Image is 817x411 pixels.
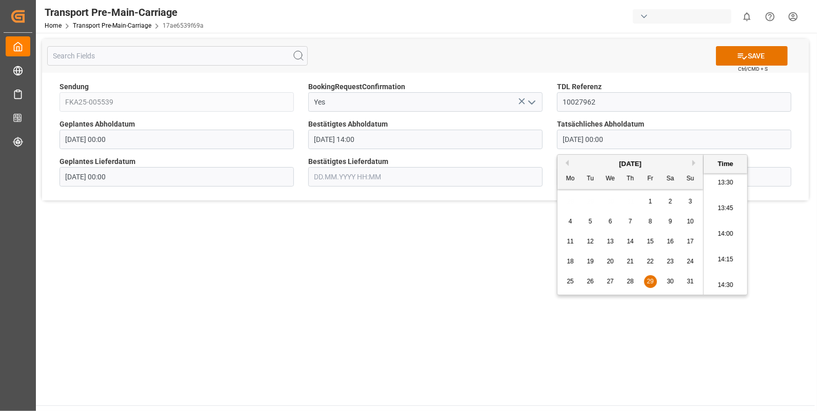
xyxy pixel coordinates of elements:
div: Choose Sunday, August 3rd, 2025 [684,195,697,208]
span: 10 [687,218,693,225]
input: Search Fields [47,46,308,66]
span: 15 [647,238,653,245]
div: Choose Thursday, August 14th, 2025 [624,235,637,248]
span: Ctrl/CMD + S [738,65,768,73]
div: Choose Sunday, August 31st, 2025 [684,275,697,288]
span: 26 [587,278,593,285]
div: Choose Friday, August 29th, 2025 [644,275,657,288]
span: 4 [569,218,572,225]
div: Choose Friday, August 1st, 2025 [644,195,657,208]
span: 11 [567,238,573,245]
span: 21 [627,258,633,265]
div: Choose Monday, August 4th, 2025 [564,215,577,228]
div: Choose Friday, August 8th, 2025 [644,215,657,228]
span: 19 [587,258,593,265]
span: Bestätigtes Abholdatum [308,119,388,130]
div: We [604,173,617,186]
li: 13:45 [704,196,747,221]
div: Choose Thursday, August 21st, 2025 [624,255,637,268]
span: 24 [687,258,693,265]
div: Choose Saturday, August 30th, 2025 [664,275,677,288]
span: 30 [667,278,673,285]
div: Choose Thursday, August 28th, 2025 [624,275,637,288]
input: DD.MM.YYYY HH:MM [308,130,543,149]
span: 23 [667,258,673,265]
span: 16 [667,238,673,245]
div: Choose Sunday, August 24th, 2025 [684,255,697,268]
div: Choose Friday, August 22nd, 2025 [644,255,657,268]
button: SAVE [716,46,788,66]
div: Choose Monday, August 18th, 2025 [564,255,577,268]
input: DD.MM.YYYY HH:MM [59,167,294,187]
span: 22 [647,258,653,265]
input: DD.MM.YYYY HH:MM [59,130,294,149]
div: Choose Wednesday, August 13th, 2025 [604,235,617,248]
div: [DATE] [557,159,703,169]
span: 12 [587,238,593,245]
span: 20 [607,258,613,265]
div: Choose Sunday, August 10th, 2025 [684,215,697,228]
span: 31 [687,278,693,285]
button: open menu [524,94,539,110]
span: 5 [589,218,592,225]
a: Home [45,22,62,29]
li: 14:15 [704,247,747,273]
div: Choose Wednesday, August 27th, 2025 [604,275,617,288]
span: Geplantes Lieferdatum [59,156,135,167]
span: 8 [649,218,652,225]
div: Th [624,173,637,186]
span: 7 [629,218,632,225]
li: 14:30 [704,273,747,298]
div: Choose Tuesday, August 19th, 2025 [584,255,597,268]
span: 18 [567,258,573,265]
div: Choose Sunday, August 17th, 2025 [684,235,697,248]
div: Choose Thursday, August 7th, 2025 [624,215,637,228]
span: 6 [609,218,612,225]
div: Choose Saturday, August 9th, 2025 [664,215,677,228]
div: Choose Monday, August 11th, 2025 [564,235,577,248]
span: Bestätigtes Lieferdatum [308,156,388,167]
input: DD.MM.YYYY HH:MM [557,130,791,149]
button: Previous Month [563,160,569,166]
div: Choose Tuesday, August 5th, 2025 [584,215,597,228]
span: 17 [687,238,693,245]
span: 2 [669,198,672,205]
span: Sendung [59,81,89,92]
div: Choose Friday, August 15th, 2025 [644,235,657,248]
div: Choose Saturday, August 16th, 2025 [664,235,677,248]
div: Choose Monday, August 25th, 2025 [564,275,577,288]
div: Tu [584,173,597,186]
span: Geplantes Abholdatum [59,119,135,130]
a: Transport Pre-Main-Carriage [73,22,151,29]
div: Su [684,173,697,186]
span: 13 [607,238,613,245]
div: Time [706,159,745,169]
span: BookingRequestConfirmation [308,81,405,92]
span: 14 [627,238,633,245]
li: 14:00 [704,221,747,247]
input: DD.MM.YYYY HH:MM [308,167,543,187]
div: month 2025-08 [561,192,701,292]
div: Choose Tuesday, August 12th, 2025 [584,235,597,248]
span: 3 [689,198,692,205]
div: Transport Pre-Main-Carriage [45,5,204,20]
span: 27 [607,278,613,285]
span: 25 [567,278,573,285]
div: Fr [644,173,657,186]
div: Choose Tuesday, August 26th, 2025 [584,275,597,288]
button: Help Center [759,5,782,28]
span: Tatsächliches Abholdatum [557,119,644,130]
span: 28 [627,278,633,285]
div: Choose Wednesday, August 20th, 2025 [604,255,617,268]
span: 29 [647,278,653,285]
div: Sa [664,173,677,186]
div: Choose Saturday, August 23rd, 2025 [664,255,677,268]
div: Choose Saturday, August 2nd, 2025 [664,195,677,208]
span: 9 [669,218,672,225]
button: show 0 new notifications [735,5,759,28]
li: 13:30 [704,170,747,196]
div: Mo [564,173,577,186]
button: Next Month [692,160,699,166]
span: TDL Referenz [557,81,602,92]
span: 1 [649,198,652,205]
